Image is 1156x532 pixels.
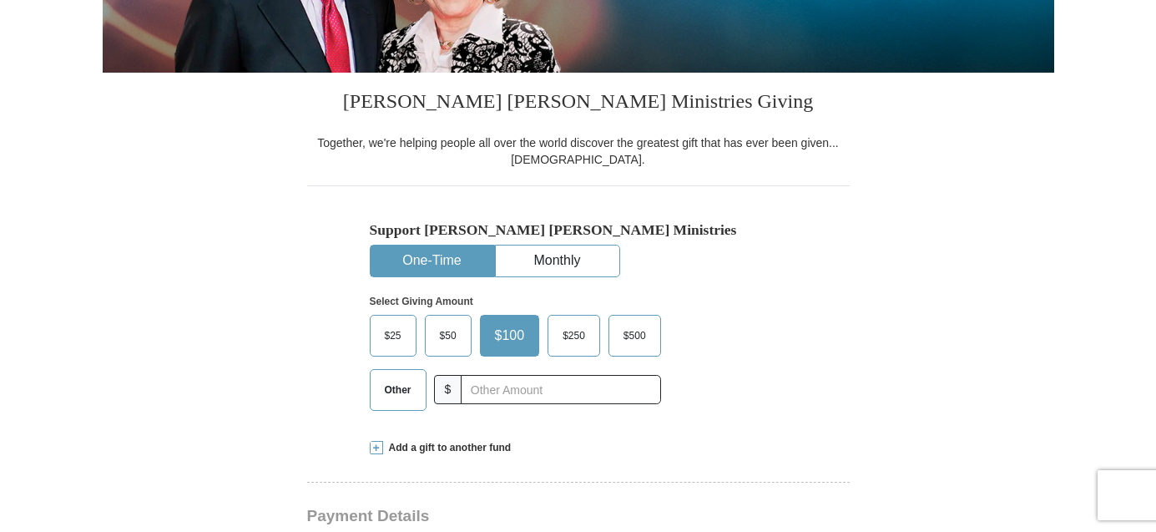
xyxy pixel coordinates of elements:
[383,441,512,455] span: Add a gift to another fund
[461,375,660,404] input: Other Amount
[376,377,420,403] span: Other
[496,246,619,276] button: Monthly
[307,507,733,526] h3: Payment Details
[434,375,462,404] span: $
[307,134,850,168] div: Together, we're helping people all over the world discover the greatest gift that has ever been g...
[432,323,465,348] span: $50
[554,323,593,348] span: $250
[370,296,473,307] strong: Select Giving Amount
[371,246,494,276] button: One-Time
[376,323,410,348] span: $25
[615,323,654,348] span: $500
[487,323,533,348] span: $100
[370,221,787,239] h5: Support [PERSON_NAME] [PERSON_NAME] Ministries
[307,73,850,134] h3: [PERSON_NAME] [PERSON_NAME] Ministries Giving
